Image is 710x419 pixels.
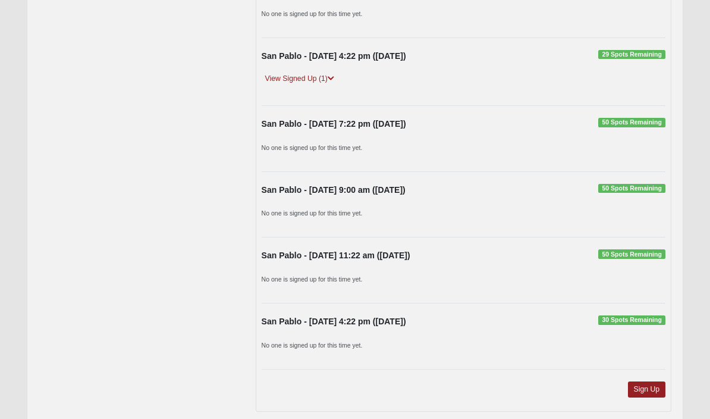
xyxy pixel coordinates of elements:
small: No one is signed up for this time yet. [262,342,363,349]
strong: San Pablo - [DATE] 4:22 pm ([DATE]) [262,317,406,326]
a: Sign Up [628,382,666,398]
small: No one is signed up for this time yet. [262,276,363,283]
small: No one is signed up for this time yet. [262,144,363,151]
span: 50 Spots Remaining [598,249,665,259]
span: 29 Spots Remaining [598,50,665,60]
small: No one is signed up for this time yet. [262,209,363,217]
strong: San Pablo - [DATE] 11:22 am ([DATE]) [262,251,410,260]
strong: San Pablo - [DATE] 7:22 pm ([DATE]) [262,119,406,129]
strong: San Pablo - [DATE] 4:22 pm ([DATE]) [262,51,406,61]
small: No one is signed up for this time yet. [262,10,363,17]
span: 30 Spots Remaining [598,315,665,325]
strong: San Pablo - [DATE] 9:00 am ([DATE]) [262,185,406,195]
span: 50 Spots Remaining [598,118,665,127]
a: View Signed Up (1) [262,73,338,85]
span: 50 Spots Remaining [598,184,665,193]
